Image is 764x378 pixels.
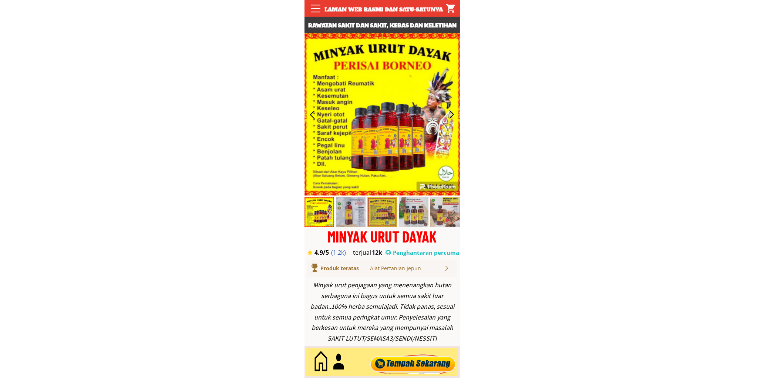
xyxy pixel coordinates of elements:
div: MINYAK URUT DAYAK [304,229,460,244]
div: Alat Pertanian Jepun [370,264,444,272]
h3: (1.2k) [331,248,350,257]
div: Minyak urut penjagaan yang menenangkan hutan serbaguna ini bagus untuk semua sakit luar badan..10... [308,280,456,344]
div: Laman web rasmi dan satu-satunya [320,6,447,14]
h3: 4.9/5 [314,248,335,257]
div: Produk teratas [320,264,380,272]
h3: terjual [353,248,378,257]
h3: 12k [372,248,384,257]
h3: Penghantaran percuma [393,249,460,257]
h3: Rawatan sakit dan sakit, kebas dan keletihan [304,20,460,30]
